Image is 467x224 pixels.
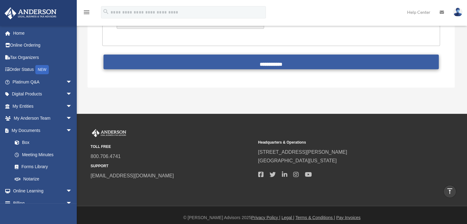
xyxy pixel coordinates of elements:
a: [GEOGRAPHIC_DATA][US_STATE] [258,158,337,163]
small: TOLL FREE [91,144,254,150]
a: Online Ordering [4,39,81,52]
div: NEW [35,65,49,74]
a: menu [83,11,90,16]
img: Anderson Advisors Platinum Portal [91,129,127,137]
small: SUPPORT [91,163,254,169]
i: vertical_align_top [446,187,453,195]
a: Order StatusNEW [4,64,81,76]
span: arrow_drop_down [66,100,78,113]
a: Online Learningarrow_drop_down [4,185,81,197]
a: Billingarrow_drop_down [4,197,81,209]
a: Legal | [282,215,294,220]
a: vertical_align_top [443,185,456,198]
a: Notarize [9,173,81,185]
a: [STREET_ADDRESS][PERSON_NAME] [258,149,347,155]
img: Anderson Advisors Platinum Portal [3,7,58,19]
img: User Pic [453,8,462,17]
small: Headquarters & Operations [258,139,421,146]
a: Box [9,137,81,149]
span: arrow_drop_down [66,197,78,210]
span: arrow_drop_down [66,88,78,101]
span: arrow_drop_down [66,112,78,125]
span: arrow_drop_down [66,185,78,198]
a: Terms & Conditions | [295,215,335,220]
a: Forms Library [9,161,81,173]
span: arrow_drop_down [66,124,78,137]
a: Tax Organizers [4,51,81,64]
a: Digital Productsarrow_drop_down [4,88,81,100]
i: menu [83,9,90,16]
a: 800.706.4741 [91,154,121,159]
div: © [PERSON_NAME] Advisors 2025 [77,214,467,222]
span: arrow_drop_down [66,76,78,88]
a: [EMAIL_ADDRESS][DOMAIN_NAME] [91,173,174,178]
a: Home [4,27,81,39]
a: Platinum Q&Aarrow_drop_down [4,76,81,88]
a: My Anderson Teamarrow_drop_down [4,112,81,125]
a: My Documentsarrow_drop_down [4,124,81,137]
a: Meeting Minutes [9,149,78,161]
a: Privacy Policy | [251,215,280,220]
a: Pay Invoices [336,215,360,220]
i: search [103,8,109,15]
a: My Entitiesarrow_drop_down [4,100,81,112]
